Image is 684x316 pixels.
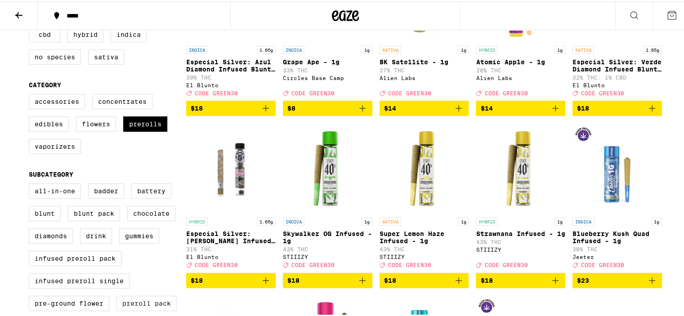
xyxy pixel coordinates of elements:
p: 1.65g [257,45,276,53]
div: El Blunto [186,81,276,87]
p: INDICA [186,45,208,53]
label: CBD [29,26,60,41]
img: STIIIZY - Super Lemon Haze Infused - 1g [380,122,469,212]
span: $14 [384,103,396,111]
p: 27% THC [380,66,469,72]
span: CODE GREEN30 [388,261,431,267]
span: CODE GREEN30 [291,89,335,95]
span: CODE GREEN30 [581,261,624,267]
p: 32% THC: 1% CBD [572,73,662,79]
p: 43% THC [476,238,565,244]
label: Badder [88,182,124,197]
span: CODE GREEN30 [484,261,528,267]
div: El Blunto [572,81,662,87]
label: Accessories [29,93,85,108]
button: Add to bag [572,99,662,115]
a: Open page for Especial Silver: Rosa Diamond Infused Blunt - 1.65g from El Blunto [186,122,276,271]
span: CODE GREEN30 [195,89,238,95]
p: Atomic Apple - 1g [476,57,565,64]
button: Add to bag [476,99,565,115]
label: Edibles [29,115,69,130]
label: All-In-One [29,182,81,197]
label: Chocolate [127,205,175,220]
span: $18 [577,103,589,111]
legend: Category [29,80,61,87]
p: Super Lemon Haze Infused - 1g [380,229,469,243]
p: 1g [458,45,469,53]
p: Grape Ape - 1g [283,57,372,64]
p: HYBRID [186,216,208,224]
p: Strawnana Infused - 1g [476,229,565,236]
span: CODE GREEN30 [581,89,624,95]
div: Alien Labs [476,74,565,80]
span: $18 [191,276,203,283]
div: STIIIZY [476,245,565,251]
label: Blunt [29,205,61,220]
p: 1g [651,216,662,224]
p: Especial Silver: [PERSON_NAME] Infused Blunt - 1.65g [186,229,276,243]
p: 1g [554,45,565,53]
p: 1g [362,45,372,53]
label: Gummies [119,227,159,242]
label: Hybrid [67,26,103,41]
p: INDICA [572,216,594,224]
a: Open page for Strawnana Infused - 1g from STIIIZY [476,122,565,271]
label: Pre-ground Flower [29,294,109,310]
p: 28% THC [476,66,565,72]
span: CODE GREEN30 [484,89,528,95]
a: Open page for Super Lemon Haze Infused - 1g from STIIIZY [380,122,469,271]
span: $14 [480,103,492,111]
legend: Subcategory [29,169,73,177]
button: Add to bag [476,271,565,287]
span: $8 [287,103,295,111]
p: 1g [554,216,565,224]
p: SATIVA [572,45,594,53]
p: Skywalker OG Infused - 1g [283,229,372,243]
label: Drink [80,227,112,242]
div: STIIIZY [283,253,372,258]
img: Jeeter - Blueberry Kush Quad Infused - 1g [572,122,662,212]
p: 33% THC [283,66,372,72]
button: Add to bag [186,99,276,115]
div: Jeeter [572,253,662,258]
label: No Species [29,48,81,63]
p: Blueberry Kush Quad Infused - 1g [572,229,662,243]
p: HYBRID [476,216,497,224]
label: Infused Preroll Single [29,272,130,287]
div: Alien Labs [380,74,469,80]
p: 1.65g [643,45,662,53]
p: 1g [458,216,469,224]
span: $18 [480,276,492,283]
p: Especial Silver: Azul Diamond Infused Blunt - 1.65g [186,57,276,71]
button: Add to bag [380,99,469,115]
span: $18 [191,103,203,111]
a: Open page for Blueberry Kush Quad Infused - 1g from Jeeter [572,122,662,271]
label: Battery [131,182,171,197]
span: CODE GREEN30 [195,261,238,267]
button: Add to bag [380,271,469,287]
p: HYBRID [476,45,497,53]
img: STIIIZY - Strawnana Infused - 1g [476,122,565,212]
a: Open page for Skywalker OG Infused - 1g from STIIIZY [283,122,372,271]
p: 43% THC [380,245,469,251]
p: INDICA [283,45,304,53]
label: Blunt Pack [68,205,120,220]
img: El Blunto - Especial Silver: Rosa Diamond Infused Blunt - 1.65g [186,122,276,212]
div: El Blunto [186,253,276,258]
p: 1g [362,216,372,224]
div: STIIIZY [380,253,469,258]
button: Add to bag [572,271,662,287]
p: SATIVA [380,216,401,224]
label: Prerolls [123,115,167,130]
p: SATIVA [380,45,401,53]
p: 1.65g [257,216,276,224]
label: Flowers [76,115,116,130]
span: CODE GREEN30 [291,261,335,267]
label: Infused Preroll Pack [29,249,121,265]
p: 31% THC [186,245,276,251]
button: Add to bag [283,99,372,115]
p: 39% THC [186,73,276,79]
span: $18 [287,276,300,283]
img: STIIIZY - Skywalker OG Infused - 1g [283,122,372,212]
label: Preroll Pack [116,294,177,310]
